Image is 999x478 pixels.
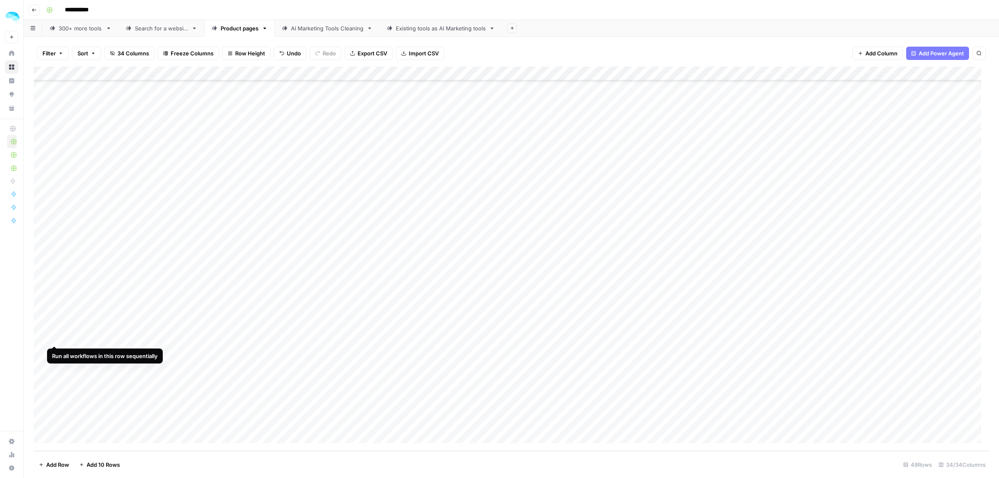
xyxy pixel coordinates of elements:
button: Undo [274,47,306,60]
a: Opportunities [5,88,18,101]
button: Filter [37,47,69,60]
button: Add Row [34,458,74,471]
div: 300+ more tools [59,24,102,32]
span: Sort [77,49,88,57]
span: Freeze Columns [171,49,214,57]
a: Your Data [5,102,18,115]
span: Add Power Agent [919,49,964,57]
span: Add 10 Rows [87,461,120,469]
div: 34/34 Columns [935,458,989,471]
span: Redo [323,49,336,57]
a: Search for a website [119,20,204,37]
button: Workspace: ColdiQ [5,7,18,27]
span: Filter [42,49,56,57]
button: Export CSV [345,47,393,60]
a: Insights [5,74,18,87]
div: Product pages [221,24,258,32]
button: Help + Support [5,461,18,475]
span: Import CSV [409,49,439,57]
span: Add Row [46,461,69,469]
div: 48 Rows [900,458,935,471]
button: Add Power Agent [906,47,969,60]
a: 300+ more tools [42,20,119,37]
button: Import CSV [396,47,444,60]
span: Row Height [235,49,265,57]
a: Browse [5,60,18,74]
a: AI Marketing Tools Cleaning [275,20,380,37]
a: Settings [5,435,18,448]
span: Undo [287,49,301,57]
button: Freeze Columns [158,47,219,60]
button: Redo [310,47,341,60]
button: Row Height [222,47,271,60]
span: Add Column [865,49,897,57]
button: 34 Columns [104,47,154,60]
div: AI Marketing Tools Cleaning [291,24,363,32]
span: Export CSV [358,49,387,57]
div: Search for a website [135,24,188,32]
a: Product pages [204,20,275,37]
a: Existing tools as AI Marketing tools [380,20,502,37]
img: ColdiQ Logo [5,10,20,25]
button: Add 10 Rows [74,458,125,471]
a: Usage [5,448,18,461]
span: 34 Columns [117,49,149,57]
button: Add Column [852,47,903,60]
a: Home [5,47,18,60]
button: Sort [72,47,101,60]
div: Existing tools as AI Marketing tools [396,24,486,32]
